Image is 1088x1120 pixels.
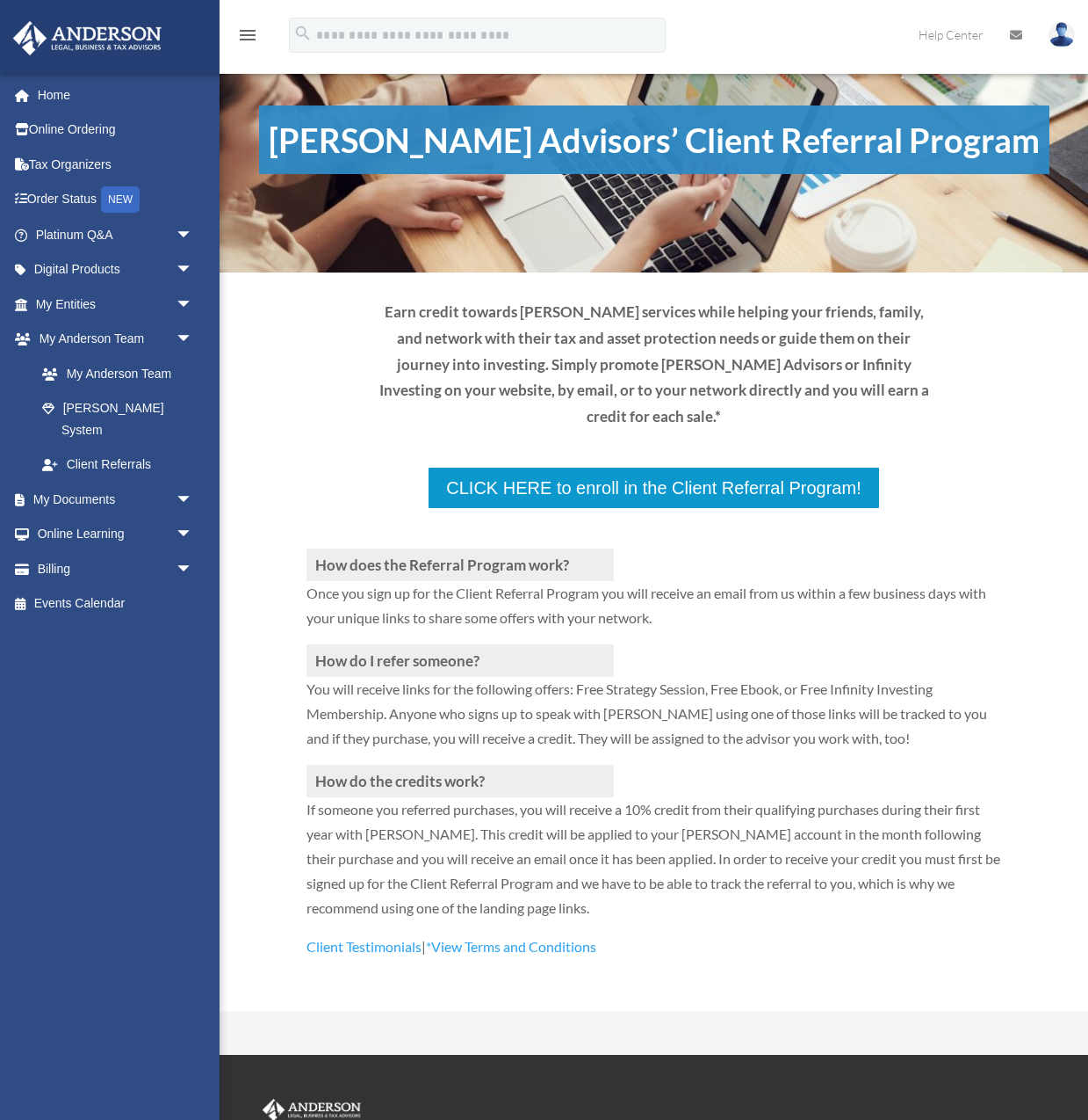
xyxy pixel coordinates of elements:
[12,147,220,182] a: Tax Organizers
[12,322,220,357] a: My Anderson Teamarrow_drop_down
[25,391,220,447] a: [PERSON_NAME] System
[306,677,1001,765] p: You will receive links for the following offers: Free Strategy Session, Free Ebook, or Free Infin...
[101,186,140,213] div: NEW
[306,935,1001,959] p: |
[306,765,614,797] h3: How do the credits work?
[306,938,422,964] a: Client Testimonials
[12,482,220,517] a: My Documentsarrow_drop_down
[12,182,220,218] a: Order StatusNEW
[176,217,211,253] span: arrow_drop_down
[259,105,1049,174] h1: [PERSON_NAME] Advisors’ Client Referral Program
[12,77,220,113] a: Home
[12,586,220,622] a: Events Calendar
[376,299,932,430] p: Earn credit towards [PERSON_NAME] services while helping your friends, family, and network with t...
[176,322,211,358] span: arrow_drop_down
[306,644,614,677] h3: How do I refer someone?
[12,217,220,252] a: Platinum Q&Aarrow_drop_down
[306,581,1001,644] p: Once you sign up for the Client Referral Program you will receive an email from us within a few b...
[237,31,258,46] a: menu
[12,517,220,552] a: Online Learningarrow_drop_down
[12,551,220,586] a: Billingarrow_drop_down
[25,356,220,391] a: My Anderson Team
[237,25,258,46] i: menu
[293,24,313,43] i: search
[426,938,596,964] a: *View Terms and Conditions
[176,252,211,288] span: arrow_drop_down
[8,21,167,55] img: Anderson Advisors Platinum Portal
[427,466,880,510] a: CLICK HERE to enroll in the Client Referral Program!
[176,551,211,587] span: arrow_drop_down
[306,549,614,581] h3: How does the Referral Program work?
[176,517,211,553] span: arrow_drop_down
[306,797,1001,935] p: If someone you referred purchases, you will receive a 10% credit from their qualifying purchases ...
[176,482,211,518] span: arrow_drop_down
[12,113,220,148] a: Online Ordering
[176,287,211,323] span: arrow_drop_down
[12,252,220,287] a: Digital Productsarrow_drop_down
[1048,22,1075,47] img: User Pic
[25,447,211,483] a: Client Referrals
[12,287,220,322] a: My Entitiesarrow_drop_down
